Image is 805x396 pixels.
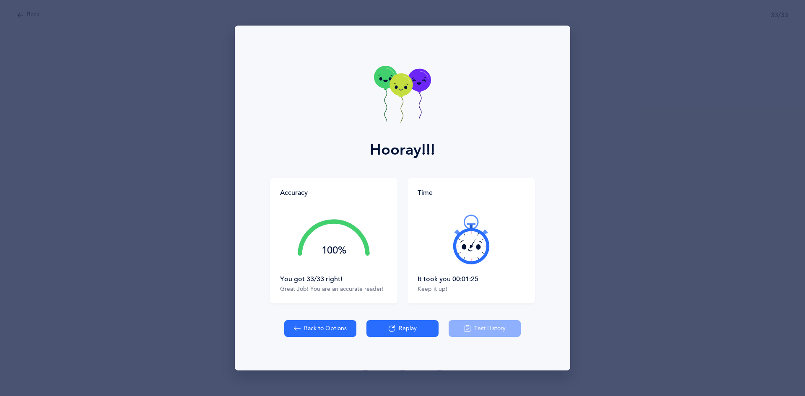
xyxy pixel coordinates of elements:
div: Hooray!!! [370,139,435,161]
button: Replay [366,320,439,337]
div: Great Job! You are an accurate reader! [280,285,387,294]
div: 100% [298,246,370,256]
div: Keep it up! [418,285,525,294]
div: Accuracy [280,188,308,197]
div: You got 33/33 right! [280,274,387,284]
div: It took you 00:01:25 [418,274,525,284]
div: Time [418,188,525,197]
button: Back to Options [284,320,356,337]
